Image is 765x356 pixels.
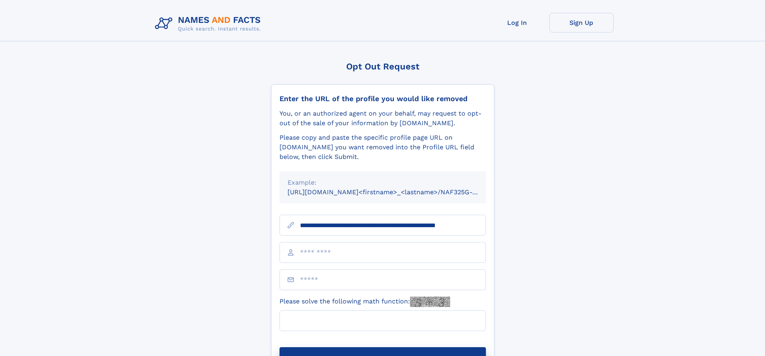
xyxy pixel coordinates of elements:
a: Sign Up [549,13,614,33]
label: Please solve the following math function: [279,297,450,307]
div: Opt Out Request [271,61,494,71]
div: Please copy and paste the specific profile page URL on [DOMAIN_NAME] you want removed into the Pr... [279,133,486,162]
div: You, or an authorized agent on your behalf, may request to opt-out of the sale of your informatio... [279,109,486,128]
img: Logo Names and Facts [152,13,267,35]
a: Log In [485,13,549,33]
div: Enter the URL of the profile you would like removed [279,94,486,103]
div: Example: [288,178,478,187]
small: [URL][DOMAIN_NAME]<firstname>_<lastname>/NAF325G-xxxxxxxx [288,188,501,196]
